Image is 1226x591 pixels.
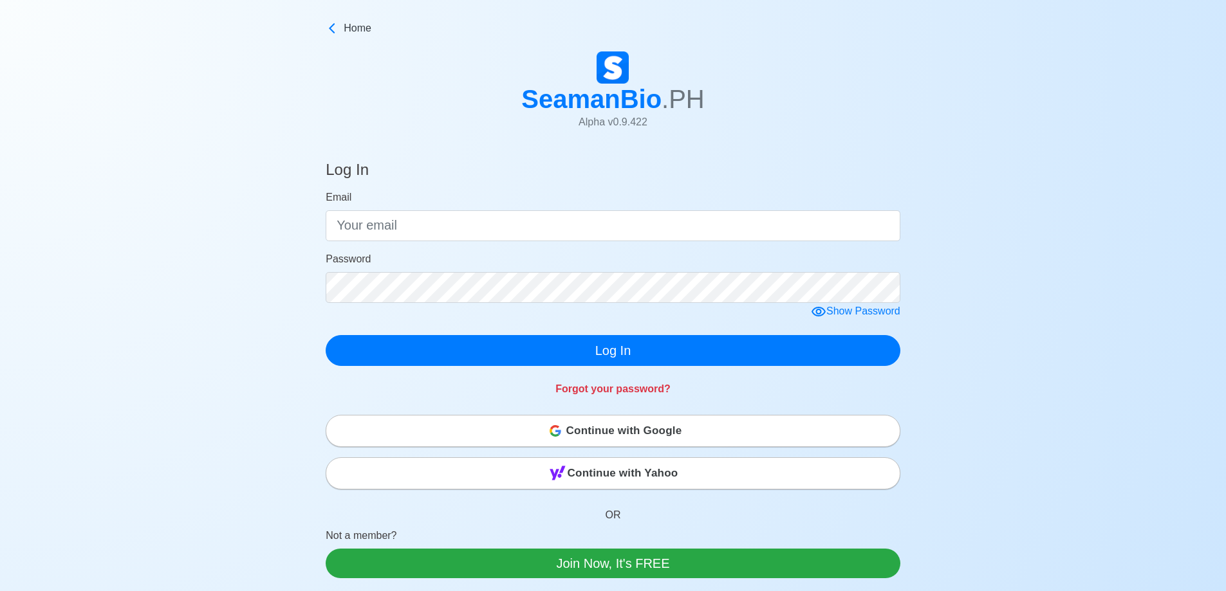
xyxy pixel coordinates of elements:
[326,528,900,549] p: Not a member?
[555,383,671,394] a: Forgot your password?
[326,21,900,36] a: Home
[521,114,705,130] p: Alpha v 0.9.422
[326,192,351,203] span: Email
[568,460,678,486] span: Continue with Yahoo
[326,492,900,528] p: OR
[326,210,900,241] input: Your email
[326,457,900,489] button: Continue with Yahoo
[566,418,682,444] span: Continue with Google
[521,51,705,140] a: SeamanBio.PHAlpha v0.9.422
[597,51,629,84] img: Logo
[326,335,900,366] button: Log In
[326,161,369,185] h4: Log In
[662,85,705,113] span: .PH
[326,253,371,264] span: Password
[326,549,900,578] a: Join Now, It's FREE
[811,304,900,320] div: Show Password
[326,415,900,447] button: Continue with Google
[344,21,371,36] span: Home
[521,84,705,114] h1: SeamanBio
